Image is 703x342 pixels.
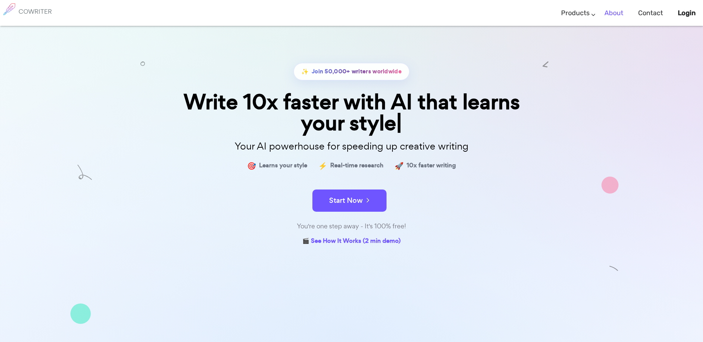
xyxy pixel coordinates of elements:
a: Products [561,2,590,24]
p: Your AI powerhouse for speeding up creative writing [166,138,537,154]
b: Login [678,9,696,17]
div: You're one step away - It's 100% free! [166,221,537,232]
img: shape [609,266,619,275]
img: shape [77,167,92,182]
span: 🚀 [395,160,404,171]
a: Login [678,2,696,24]
span: 10x faster writing [407,160,456,171]
img: shape [70,304,91,324]
span: Real-time research [330,160,384,171]
span: 🎯 [247,160,256,171]
a: 🎬 See How It Works (2 min demo) [302,236,401,247]
a: Contact [638,2,663,24]
span: ✨ [301,66,309,77]
span: Learns your style [259,160,307,171]
span: Join 50,000+ writers worldwide [312,66,402,77]
h6: COWRITER [19,8,52,15]
img: shape [140,59,145,64]
div: Write 10x faster with AI that learns your style [166,91,537,134]
span: ⚡ [318,160,327,171]
a: About [604,2,623,24]
img: shape [543,59,548,65]
img: shape [601,177,619,194]
button: Start Now [312,190,387,212]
